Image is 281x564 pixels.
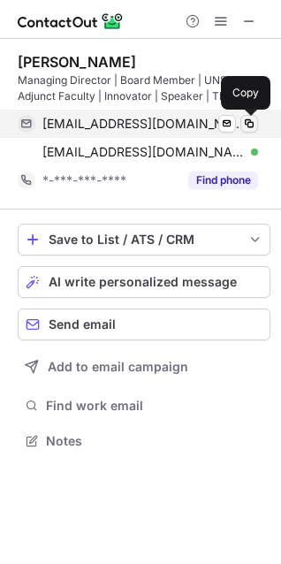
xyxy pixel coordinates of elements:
button: Add to email campaign [18,351,270,383]
div: [PERSON_NAME] [18,53,136,71]
span: Notes [46,433,263,449]
img: ContactOut v5.3.10 [18,11,124,32]
div: Managing Director | Board Member | UNSW Adjunct Faculty | Innovator | Speaker | Thought Leader [18,72,270,104]
button: Send email [18,309,270,340]
div: Save to List / ATS / CRM [49,232,239,247]
button: save-profile-one-click [18,224,270,255]
span: AI write personalized message [49,275,237,289]
span: [EMAIL_ADDRESS][DOMAIN_NAME] [42,116,245,132]
span: Find work email [46,398,263,414]
span: Send email [49,317,116,332]
button: AI write personalized message [18,266,270,298]
span: Add to email campaign [48,360,188,374]
span: [EMAIL_ADDRESS][DOMAIN_NAME] [42,144,245,160]
button: Reveal Button [188,171,258,189]
button: Notes [18,429,270,453]
button: Find work email [18,393,270,418]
